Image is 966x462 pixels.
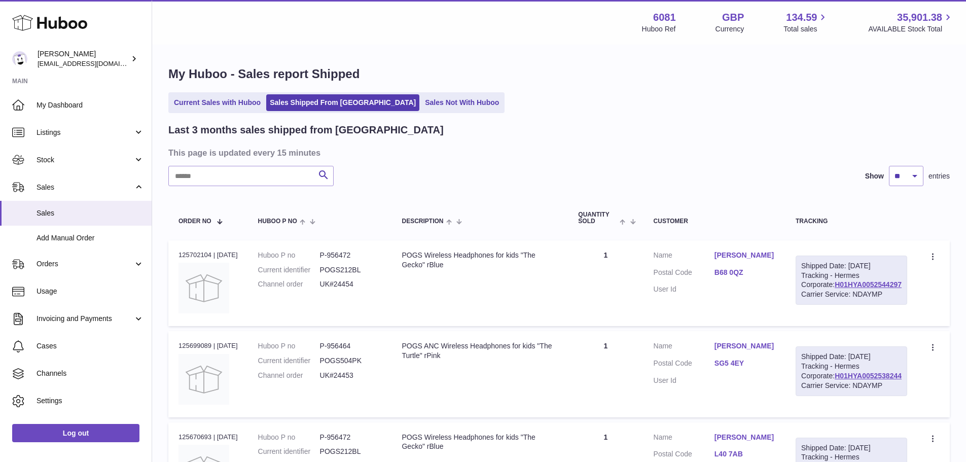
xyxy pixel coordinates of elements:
span: Total sales [783,24,829,34]
dt: Current identifier [258,265,320,275]
dd: POGS212BL [320,447,382,456]
span: Huboo P no [258,218,297,225]
a: [PERSON_NAME] [714,251,775,260]
td: 1 [568,331,643,417]
dt: Name [654,341,714,353]
a: Current Sales with Huboo [170,94,264,111]
dt: Current identifier [258,356,320,366]
span: entries [928,171,950,181]
div: Carrier Service: NDAYMP [801,381,902,390]
dt: Name [654,433,714,445]
a: H01HYA0052544297 [835,280,902,289]
a: Sales Shipped From [GEOGRAPHIC_DATA] [266,94,419,111]
dt: Channel order [258,279,320,289]
dt: Channel order [258,371,320,380]
span: Add Manual Order [37,233,144,243]
dt: Huboo P no [258,251,320,260]
a: 35,901.38 AVAILABLE Stock Total [868,11,954,34]
span: My Dashboard [37,100,144,110]
dt: Huboo P no [258,433,320,442]
span: Cases [37,341,144,351]
a: [PERSON_NAME] [714,433,775,442]
a: B68 0QZ [714,268,775,277]
div: Shipped Date: [DATE] [801,352,902,362]
div: Customer [654,218,775,225]
h3: This page is updated every 15 minutes [168,147,947,158]
div: 125670693 | [DATE] [178,433,238,442]
dt: Postal Code [654,449,714,461]
a: SG5 4EY [714,359,775,368]
dt: User Id [654,376,714,385]
div: POGS ANC Wireless Headphones for kids "The Turtle" rPink [402,341,558,361]
span: [EMAIL_ADDRESS][DOMAIN_NAME] [38,59,149,67]
span: Sales [37,183,133,192]
div: Shipped Date: [DATE] [801,261,902,271]
dd: UK#24454 [320,279,382,289]
a: Log out [12,424,139,442]
dt: Huboo P no [258,341,320,351]
span: AVAILABLE Stock Total [868,24,954,34]
a: 134.59 Total sales [783,11,829,34]
h2: Last 3 months sales shipped from [GEOGRAPHIC_DATA] [168,123,444,137]
dd: P-956464 [320,341,382,351]
strong: 6081 [653,11,676,24]
div: Tracking [796,218,907,225]
dt: Current identifier [258,447,320,456]
dt: Postal Code [654,359,714,371]
dd: UK#24453 [320,371,382,380]
dt: Postal Code [654,268,714,280]
dd: POGS212BL [320,265,382,275]
span: Description [402,218,443,225]
div: [PERSON_NAME] [38,49,129,68]
span: Stock [37,155,133,165]
div: 125702104 | [DATE] [178,251,238,260]
img: internalAdmin-6081@internal.huboo.com [12,51,27,66]
img: no-photo.jpg [178,263,229,313]
div: 125699089 | [DATE] [178,341,238,350]
img: no-photo.jpg [178,354,229,405]
span: Listings [37,128,133,137]
span: 35,901.38 [897,11,942,24]
span: Channels [37,369,144,378]
dd: P-956472 [320,251,382,260]
span: Orders [37,259,133,269]
span: Sales [37,208,144,218]
span: Quantity Sold [578,211,617,225]
a: L40 7AB [714,449,775,459]
dd: P-956472 [320,433,382,442]
a: Sales Not With Huboo [421,94,503,111]
h1: My Huboo - Sales report Shipped [168,66,950,82]
div: Shipped Date: [DATE] [801,443,902,453]
div: Currency [715,24,744,34]
span: Settings [37,396,144,406]
div: Carrier Service: NDAYMP [801,290,902,299]
dd: POGS504PK [320,356,382,366]
div: Tracking - Hermes Corporate: [796,346,907,396]
div: Huboo Ref [642,24,676,34]
span: 134.59 [786,11,817,24]
span: Invoicing and Payments [37,314,133,324]
div: POGS Wireless Headphones for kids "The Gecko" rBlue [402,251,558,270]
dt: User Id [654,285,714,294]
div: POGS Wireless Headphones for kids "The Gecko" rBlue [402,433,558,452]
div: Tracking - Hermes Corporate: [796,256,907,305]
dt: Name [654,251,714,263]
a: H01HYA0052538244 [835,372,902,380]
span: Usage [37,287,144,296]
span: Order No [178,218,211,225]
label: Show [865,171,884,181]
td: 1 [568,240,643,326]
a: [PERSON_NAME] [714,341,775,351]
strong: GBP [722,11,744,24]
